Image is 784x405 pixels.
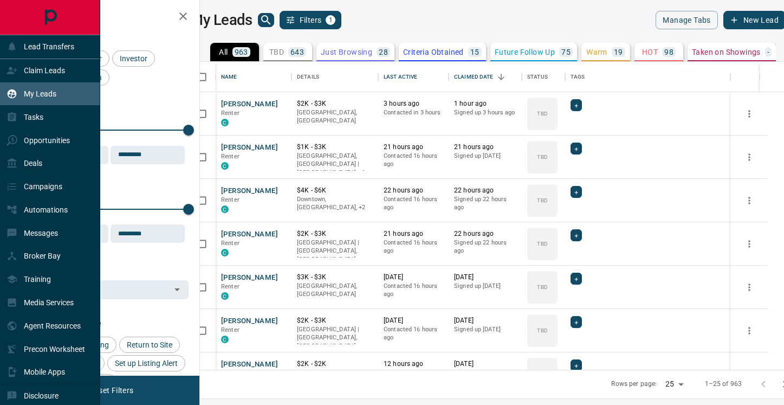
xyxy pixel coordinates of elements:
p: TBD [269,48,284,56]
div: Claimed Date [449,62,522,92]
p: [GEOGRAPHIC_DATA], [GEOGRAPHIC_DATA] [297,282,373,299]
p: $2K - $2K [297,359,373,369]
div: + [571,143,582,155]
p: Taken on Showings [692,48,761,56]
p: [DATE] [454,273,516,282]
button: [PERSON_NAME] [221,316,278,326]
div: Name [221,62,237,92]
p: TBD [537,326,547,335]
div: Return to Site [119,337,180,353]
p: [DATE] [384,316,443,325]
p: 1–25 of 963 [705,380,742,389]
div: Claimed Date [454,62,494,92]
p: TBD [537,110,547,118]
p: 963 [235,48,248,56]
p: Contacted 16 hours ago [384,152,443,169]
p: TBD [537,196,547,204]
button: Filters1 [280,11,342,29]
p: East End, Toronto [297,195,373,212]
span: + [574,317,578,327]
button: Reset Filters [82,381,140,400]
div: Details [297,62,319,92]
p: $2K - $3K [297,99,373,108]
div: condos.ca [221,119,229,126]
p: 1 hour ago [454,99,516,108]
p: 22 hours ago [454,229,516,239]
p: Toronto [297,369,373,394]
p: 21 hours ago [384,143,443,152]
div: + [571,229,582,241]
p: [DATE] [454,359,516,369]
span: Renter [221,240,239,247]
div: Investor [112,50,155,67]
div: 25 [661,376,687,392]
h2: Filters [35,11,189,24]
div: Last Active [384,62,417,92]
div: condos.ca [221,292,229,300]
button: more [741,323,757,339]
div: Set up Listing Alert [107,355,185,371]
p: - [767,48,769,56]
span: + [574,360,578,371]
p: 21 hours ago [454,143,516,152]
p: Future Follow Up [495,48,555,56]
p: Contacted 16 hours ago [384,325,443,342]
p: Toronto [297,152,373,177]
button: Open [170,282,185,297]
p: TBD [537,153,547,161]
span: Renter [221,153,239,160]
button: more [741,192,757,209]
span: + [574,143,578,154]
p: Contacted 16 hours ago [384,239,443,255]
span: Investor [116,54,151,63]
div: Name [216,62,291,92]
div: Status [522,62,565,92]
p: Criteria Obtained [403,48,464,56]
div: + [571,186,582,198]
div: Tags [571,62,585,92]
p: Signed up [DATE] [454,282,516,291]
p: TBD [537,283,547,291]
p: 22 hours ago [384,186,443,195]
p: [DATE] [454,316,516,325]
div: + [571,359,582,371]
span: Renter [221,196,239,203]
p: All [219,48,228,56]
p: TBD [537,240,547,248]
button: more [741,149,757,165]
button: more [741,279,757,295]
p: Signed up [DATE] [454,325,516,334]
p: $3K - $3K [297,273,373,282]
div: condos.ca [221,249,229,256]
p: 15 [470,48,480,56]
p: [GEOGRAPHIC_DATA] | [GEOGRAPHIC_DATA], [GEOGRAPHIC_DATA] [297,239,373,264]
p: $1K - $3K [297,143,373,152]
button: [PERSON_NAME] [221,186,278,196]
div: condos.ca [221,205,229,213]
span: + [574,273,578,284]
span: + [574,100,578,111]
button: more [741,106,757,122]
button: more [741,236,757,252]
div: condos.ca [221,162,229,170]
div: Tags [565,62,730,92]
span: + [574,230,578,241]
p: Rows per page: [611,380,657,389]
p: 12 hours ago [384,359,443,369]
p: 28 [379,48,388,56]
span: 1 [327,16,334,24]
p: 75 [561,48,571,56]
p: Just Browsing [321,48,372,56]
span: Return to Site [123,340,176,349]
p: 22 hours ago [454,186,516,195]
div: Last Active [378,62,449,92]
p: Contacted 16 hours ago [384,195,443,212]
p: [GEOGRAPHIC_DATA], [GEOGRAPHIC_DATA] [297,108,373,125]
p: Signed up [DATE] [454,369,516,377]
p: Signed up [DATE] [454,152,516,160]
p: 643 [290,48,304,56]
h1: My Leads [190,11,252,29]
p: $2K - $3K [297,316,373,325]
div: + [571,273,582,285]
p: 21 hours ago [384,229,443,239]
